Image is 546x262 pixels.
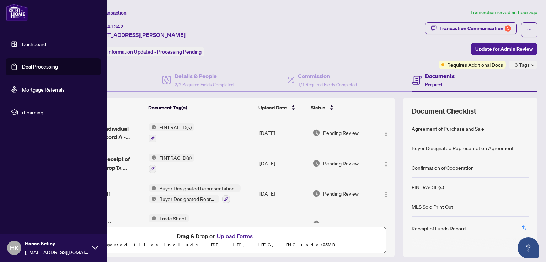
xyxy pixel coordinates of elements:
button: Status IconBuyer Designated Representation AgreementStatus IconBuyer Designated Representation Ag... [149,184,241,203]
span: [EMAIL_ADDRESS][DOMAIN_NAME] [25,248,89,256]
span: +3 Tags [512,61,530,69]
td: [DATE] [257,209,310,239]
img: Document Status [312,159,320,167]
span: ellipsis [527,27,532,32]
span: Requires Additional Docs [447,61,503,69]
span: 2/2 Required Fields Completed [175,82,234,87]
td: [DATE] [257,118,310,148]
div: Confirmation of Cooperation [412,164,474,171]
button: Logo [380,188,392,199]
a: Mortgage Referrals [22,86,65,93]
span: rLearning [22,108,96,116]
span: Upload Date [258,104,287,111]
span: down [531,63,535,67]
p: Supported files include .PDF, .JPG, .JPEG, .PNG under 25 MB [50,241,381,249]
td: [DATE] [257,148,310,179]
span: Information Updated - Processing Pending [107,49,202,55]
a: Dashboard [22,41,46,47]
img: Document Status [312,129,320,137]
img: Logo [383,131,389,137]
span: Pending Review [323,159,359,167]
img: Status Icon [149,154,156,162]
a: Deal Processing [22,64,58,70]
td: [DATE] [257,179,310,209]
span: Hanan Keliny [25,240,89,247]
span: Update for Admin Review [475,43,533,55]
span: View Transaction [89,10,127,16]
span: 41342 [107,23,123,30]
span: Drag & Drop or [177,231,255,241]
button: Logo [380,218,392,230]
button: Open asap [518,237,539,258]
article: Transaction saved an hour ago [470,9,537,17]
button: Transaction Communication5 [425,22,517,34]
div: Status: [88,47,204,56]
span: Trade Sheet [156,214,189,222]
img: Document Status [312,220,320,228]
img: Status Icon [149,214,156,222]
img: Status Icon [149,123,156,131]
span: FINTRAC ID(s) [156,154,194,162]
img: Logo [383,161,389,167]
img: Status Icon [149,184,156,192]
img: logo [6,4,28,21]
button: Upload Forms [215,231,255,241]
span: Drag & Drop orUpload FormsSupported files include .PDF, .JPG, .JPEG, .PNG under25MB [46,227,386,253]
button: Status IconFINTRAC ID(s) [149,123,194,142]
span: 1/1 Required Fields Completed [298,82,357,87]
div: Agreement of Purchase and Sale [412,125,484,132]
div: FINTRAC ID(s) [412,183,444,191]
th: Document Tag(s) [145,98,256,118]
div: 5 [505,25,511,32]
th: Status [308,98,374,118]
div: Buyer Designated Representation Agreement [412,144,514,152]
button: Update for Admin Review [471,43,537,55]
span: HK [10,243,19,253]
span: Document Checklist [412,106,476,116]
th: Upload Date [256,98,308,118]
img: Document Status [312,190,320,197]
h4: Documents [425,72,455,80]
button: Status IconTrade Sheet [149,214,189,234]
span: [STREET_ADDRESS][PERSON_NAME] [88,31,186,39]
img: Status Icon [149,195,156,203]
button: Logo [380,127,392,138]
div: Transaction Communication [439,23,511,34]
span: Required [425,82,442,87]
span: Status [311,104,325,111]
span: Pending Review [323,220,359,228]
div: Receipt of Funds Record [412,224,466,232]
span: Buyer Designated Representation Agreement [156,184,241,192]
span: FINTRAC ID(s) [156,123,194,131]
div: MLS Sold Print Out [412,203,453,211]
img: Logo [383,222,389,228]
h4: Details & People [175,72,234,80]
img: Logo [383,192,389,197]
button: Status IconFINTRAC ID(s) [149,154,194,173]
span: Pending Review [323,190,359,197]
h4: Commission [298,72,357,80]
span: Pending Review [323,129,359,137]
button: Logo [380,158,392,169]
span: Buyer Designated Representation Agreement [156,195,219,203]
